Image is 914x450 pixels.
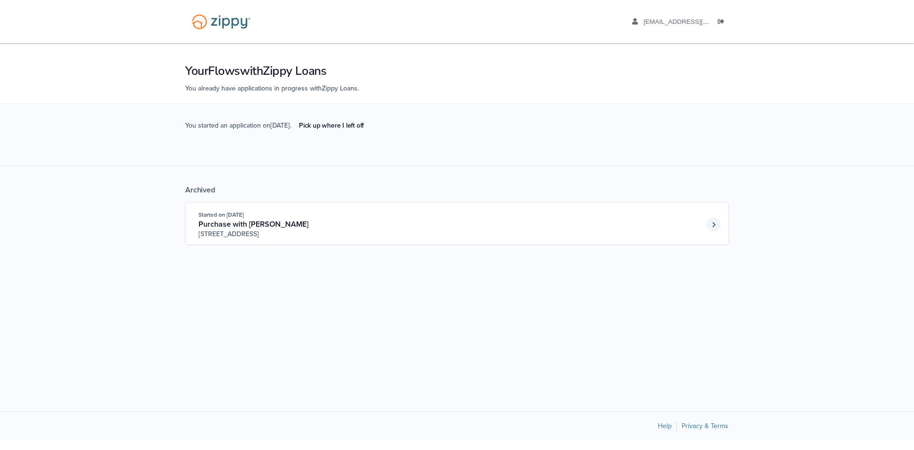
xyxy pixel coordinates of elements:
a: Pick up where I left off [291,118,371,133]
a: Privacy & Terms [682,422,728,430]
a: Help [658,422,672,430]
span: Purchase with [PERSON_NAME] [199,220,308,229]
a: edit profile [632,18,753,28]
a: Open loan 4202947 [185,202,729,245]
span: You started an application on [DATE] . [185,120,371,147]
a: Log out [718,18,728,28]
span: andreamohammed15@gmail.com [644,18,753,25]
span: You already have applications in progress with Zippy Loans . [185,84,359,92]
div: Archived [185,185,729,195]
a: Loan number 4202947 [706,218,721,232]
span: Started on [DATE] [199,211,244,218]
img: Logo [186,10,257,34]
h1: Your Flows with Zippy Loans [185,63,729,79]
span: [STREET_ADDRESS] [199,230,344,239]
